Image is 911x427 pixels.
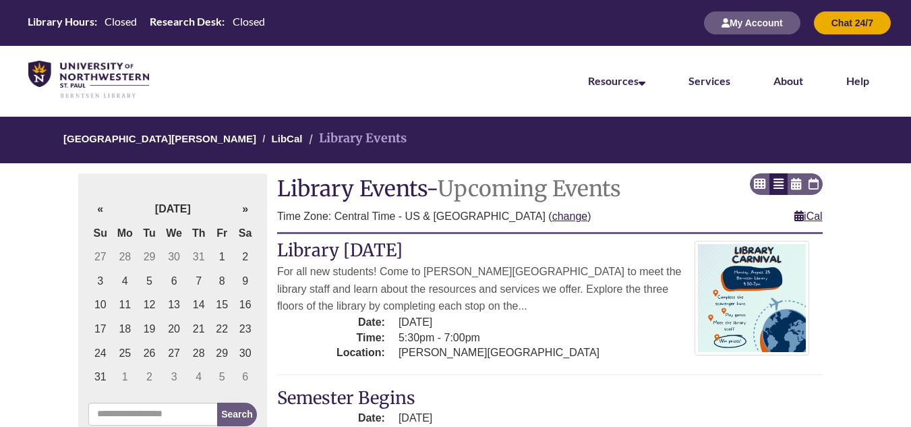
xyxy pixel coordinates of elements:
td: 10 [88,293,112,317]
td: 2 [233,245,257,269]
dd: [PERSON_NAME][GEOGRAPHIC_DATA] [399,345,688,361]
td: 17 [88,317,112,341]
td: 11 [112,293,138,317]
a: iCal [794,210,823,222]
a: Resources [588,74,645,87]
a: Semester Begins [277,387,415,409]
img: UNWSP Library Logo [28,61,149,99]
th: Su [88,221,112,246]
img: Library Carnival [695,241,809,355]
a: Hours Today [22,14,270,32]
h1: - [277,177,823,201]
th: We [161,221,187,246]
td: 14 [187,293,210,317]
table: Hours Today [22,14,270,30]
a: About [773,74,803,87]
span: Library Events [277,175,426,202]
div: For all new students! Come to [PERSON_NAME][GEOGRAPHIC_DATA] to meet the library staff and learn ... [277,263,688,315]
li: Library Events [305,129,407,148]
dt: Location: [277,345,385,361]
td: 1 [112,365,138,389]
td: 7 [187,269,210,293]
td: 30 [233,341,257,366]
td: 5 [210,365,233,389]
td: 18 [112,317,138,341]
span: Upcoming Events [438,175,621,202]
td: 2 [138,365,160,389]
td: 21 [187,317,210,341]
td: 31 [88,365,112,389]
td: 26 [138,341,160,366]
td: 12 [138,293,160,317]
dt: Date: [277,315,385,331]
a: Library [DATE] [277,239,403,261]
a: Services [688,74,730,87]
td: 20 [161,317,187,341]
td: 31 [187,245,210,269]
td: 15 [210,293,233,317]
td: 1 [210,245,233,269]
th: Library Hours: [22,14,99,29]
th: Sa [233,221,257,246]
td: 9 [233,269,257,293]
dd: 5:30pm - 7:00pm [399,331,688,346]
td: 24 [88,341,112,366]
td: 6 [161,269,187,293]
a: Help [846,74,869,87]
td: 3 [88,269,112,293]
td: 25 [112,341,138,366]
td: 6 [233,365,257,389]
th: Fr [210,221,233,246]
td: 4 [112,269,138,293]
nav: Breadcrumb [78,117,832,163]
span: Closed [233,15,265,28]
td: 23 [233,317,257,341]
td: 28 [187,341,210,366]
td: 4 [187,365,210,389]
th: [DATE] [112,197,233,221]
td: 3 [161,365,187,389]
th: Research Desk: [144,14,227,29]
td: 19 [138,317,160,341]
td: 13 [161,293,187,317]
table: Date Picker [88,197,257,389]
a: My Account [704,17,800,28]
span: Closed [105,15,137,28]
button: Chat 24/7 [814,11,891,34]
td: 22 [210,317,233,341]
td: 27 [161,341,187,366]
div: Time Zone: Central Time - US & [GEOGRAPHIC_DATA] ( ) [277,208,823,225]
td: 28 [112,245,138,269]
button: My Account [704,11,800,34]
td: 16 [233,293,257,317]
td: 27 [88,245,112,269]
th: Th [187,221,210,246]
th: « [88,197,112,221]
dd: [DATE] [399,411,823,426]
a: change [552,210,588,222]
th: Mo [112,221,138,246]
td: 8 [210,269,233,293]
a: Chat 24/7 [814,17,891,28]
a: [GEOGRAPHIC_DATA][PERSON_NAME] [63,133,256,144]
td: 29 [138,245,160,269]
button: Search [217,403,257,426]
input: Search for event... [88,403,218,426]
td: 30 [161,245,187,269]
dd: [DATE] [399,315,688,331]
a: LibCal [272,133,303,144]
td: 5 [138,269,160,293]
th: » [233,197,257,221]
dt: Date: [277,411,385,426]
dt: Time: [277,331,385,346]
td: 29 [210,341,233,366]
th: Tu [138,221,160,246]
